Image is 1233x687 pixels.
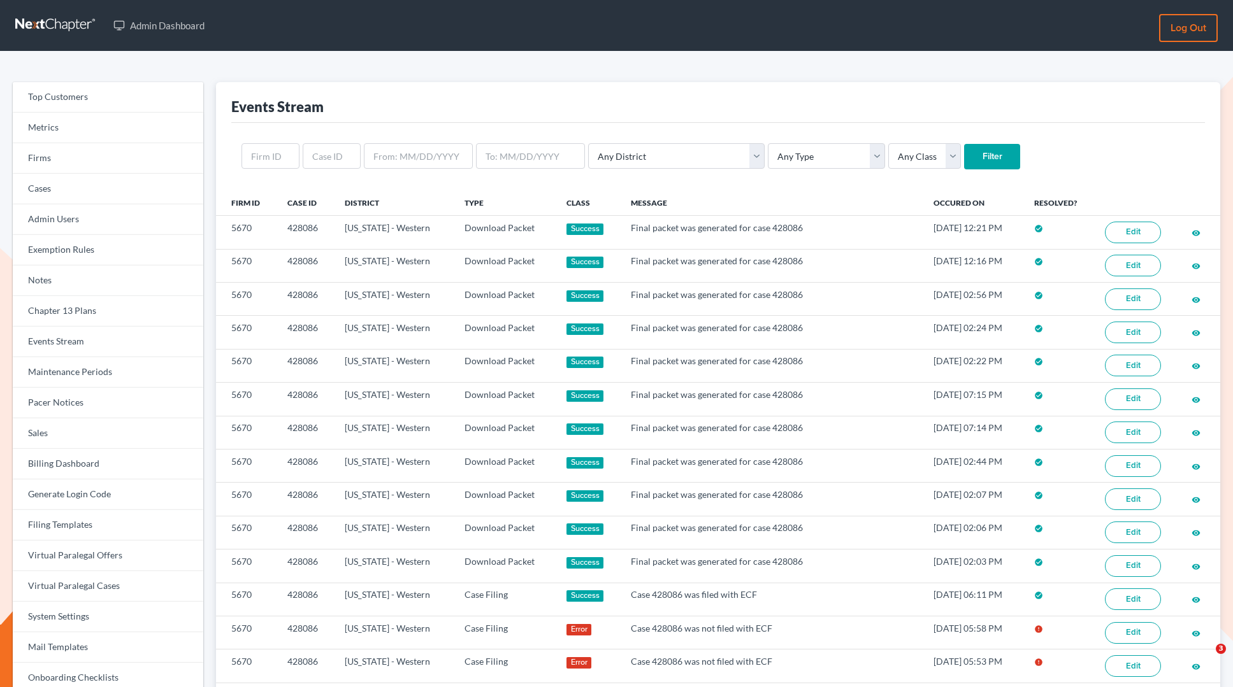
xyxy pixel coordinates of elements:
[277,583,335,616] td: 428086
[277,216,335,249] td: 428086
[566,557,603,569] div: Success
[335,249,454,282] td: [US_STATE] - Western
[566,323,603,335] div: Success
[621,549,923,583] td: Final packet was generated for case 428086
[621,616,923,649] td: Case 428086 was not filed with ECF
[1192,362,1201,371] i: visibility
[1192,629,1201,638] i: visibility
[335,549,454,583] td: [US_STATE] - Western
[277,282,335,315] td: 428086
[1192,562,1201,571] i: visibility
[303,143,361,169] input: Case ID
[923,649,1024,683] td: [DATE] 05:53 PM
[335,383,454,416] td: [US_STATE] - Western
[107,14,211,37] a: Admin Dashboard
[923,583,1024,616] td: [DATE] 06:11 PM
[13,235,203,266] a: Exemption Rules
[1192,593,1201,604] a: visibility
[277,649,335,683] td: 428086
[216,516,277,549] td: 5670
[216,216,277,249] td: 5670
[566,290,603,302] div: Success
[454,349,556,382] td: Download Packet
[13,82,203,113] a: Top Customers
[1192,427,1201,437] a: visibility
[1192,360,1201,371] a: visibility
[476,143,585,169] input: To: MM/DD/YYYY
[335,216,454,249] td: [US_STATE] - Western
[621,190,923,215] th: Message
[335,282,454,315] td: [US_STATE] - Western
[1105,455,1161,477] a: Edit
[277,483,335,516] td: 428086
[1105,255,1161,276] a: Edit
[566,423,603,435] div: Success
[335,616,454,649] td: [US_STATE] - Western
[13,204,203,235] a: Admin Users
[621,416,923,449] td: Final packet was generated for case 428086
[277,249,335,282] td: 428086
[216,190,277,215] th: Firm ID
[923,282,1024,315] td: [DATE] 02:56 PM
[1034,524,1043,533] i: check_circle
[1192,393,1201,404] a: visibility
[923,449,1024,482] td: [DATE] 02:44 PM
[1192,227,1201,237] a: visibility
[231,97,324,116] div: Events Stream
[1190,644,1220,674] iframe: Intercom live chat
[1192,595,1201,604] i: visibility
[1034,257,1043,266] i: check_circle
[13,479,203,510] a: Generate Login Code
[621,316,923,349] td: Final packet was generated for case 428086
[1192,460,1201,471] a: visibility
[1105,322,1161,343] a: Edit
[13,388,203,418] a: Pacer Notices
[216,349,277,382] td: 5670
[1192,462,1201,471] i: visibility
[1034,391,1043,400] i: check_circle
[13,357,203,388] a: Maintenance Periods
[923,516,1024,549] td: [DATE] 02:06 PM
[454,316,556,349] td: Download Packet
[1192,527,1201,537] a: visibility
[923,383,1024,416] td: [DATE] 07:15 PM
[1024,190,1095,215] th: Resolved?
[566,390,603,402] div: Success
[1105,655,1161,677] a: Edit
[1192,560,1201,571] a: visibility
[566,624,591,635] div: Error
[621,349,923,382] td: Final packet was generated for case 428086
[13,571,203,602] a: Virtual Paralegal Cases
[13,266,203,296] a: Notes
[964,144,1020,169] input: Filter
[13,327,203,357] a: Events Stream
[216,383,277,416] td: 5670
[335,316,454,349] td: [US_STATE] - Western
[1034,625,1043,634] i: error
[1034,357,1043,366] i: check_circle
[1192,229,1201,237] i: visibility
[566,457,603,469] div: Success
[454,549,556,583] td: Download Packet
[1192,493,1201,504] a: visibility
[566,590,603,602] div: Success
[454,449,556,482] td: Download Packet
[454,416,556,449] td: Download Packet
[216,282,277,315] td: 5670
[13,541,203,571] a: Virtual Paralegal Offers
[621,583,923,616] td: Case 428086 was filed with ECF
[1034,324,1043,333] i: check_circle
[1034,291,1043,300] i: check_circle
[1192,295,1201,304] i: visibility
[1192,260,1201,271] a: visibility
[335,449,454,482] td: [US_STATE] - Western
[277,190,335,215] th: Case ID
[1105,588,1161,610] a: Edit
[13,632,203,663] a: Mail Templates
[216,416,277,449] td: 5670
[621,649,923,683] td: Case 428086 was not filed with ECF
[1034,424,1043,433] i: check_circle
[277,516,335,549] td: 428086
[1192,294,1201,304] a: visibility
[454,483,556,516] td: Download Packet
